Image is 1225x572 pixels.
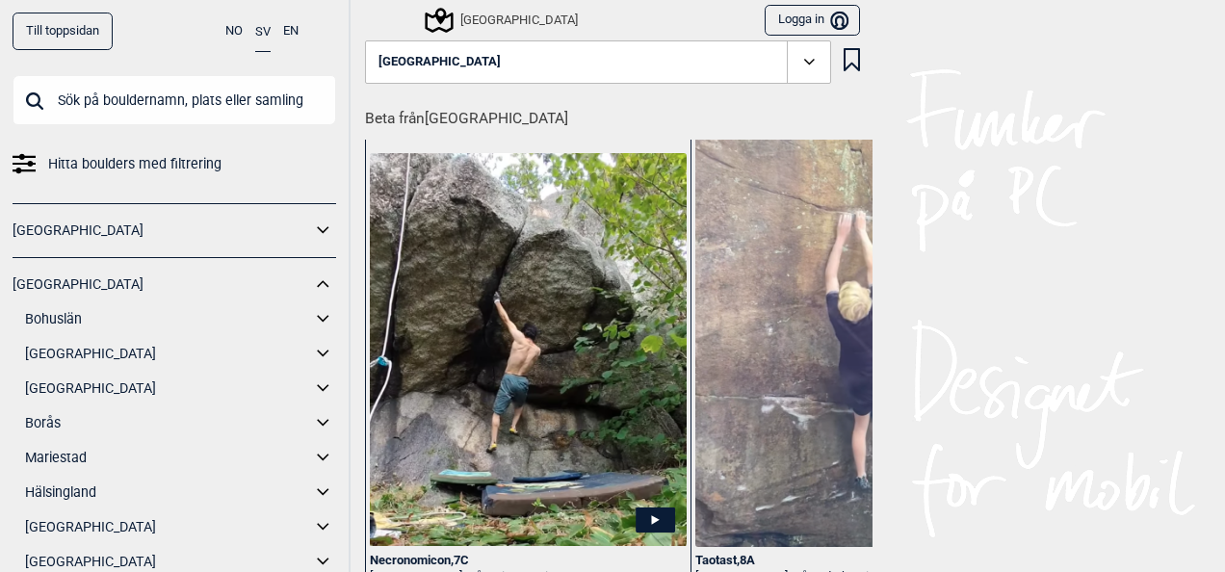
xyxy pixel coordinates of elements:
a: Mariestad [25,444,311,472]
h1: Beta från [GEOGRAPHIC_DATA] [365,96,873,130]
a: Hälsingland [25,479,311,507]
a: [GEOGRAPHIC_DATA] [25,375,311,403]
a: [GEOGRAPHIC_DATA] [13,271,311,299]
a: Hitta boulders med filtrering [13,150,336,178]
button: [GEOGRAPHIC_DATA] [365,40,831,85]
a: [GEOGRAPHIC_DATA] [13,217,311,245]
a: Bohuslän [25,305,311,333]
div: Necronomicon , 7C [370,553,687,569]
a: [GEOGRAPHIC_DATA] [25,513,311,541]
div: Taotast , 8A [695,553,1012,569]
a: Till toppsidan [13,13,113,50]
div: [GEOGRAPHIC_DATA] [428,9,578,32]
a: Borås [25,409,311,437]
a: [GEOGRAPHIC_DATA] [25,340,311,368]
input: Sök på bouldernamn, plats eller samling [13,75,336,125]
button: NO [225,13,243,50]
img: Linus pa Taotast [695,122,1012,546]
button: SV [255,13,271,52]
button: EN [283,13,299,50]
button: Logga in [765,5,860,37]
img: Michelle pa Necronomicon [370,153,687,547]
span: [GEOGRAPHIC_DATA] [378,55,501,69]
span: Hitta boulders med filtrering [48,150,222,178]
